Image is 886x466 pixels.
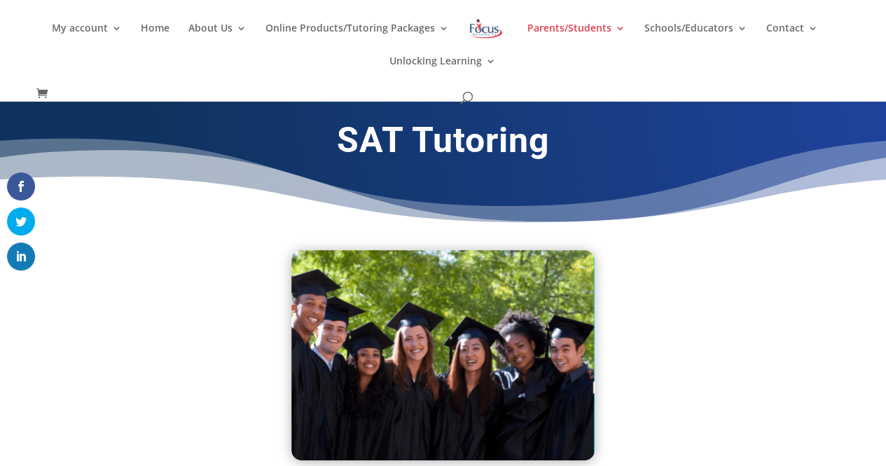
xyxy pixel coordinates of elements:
a: Online Products/Tutoring Packages [265,23,449,56]
a: Contact [766,23,817,56]
img: Screen Shot 2020-09-04 at 4.55.42 PM [291,250,595,460]
a: Parents/Students [527,23,625,56]
a: About Us [188,23,247,56]
a: Schools/Educators [644,23,747,56]
a: Unlocking Learning [389,56,496,89]
a: My account [52,23,122,56]
h1: SAT Tutoring [89,119,798,168]
img: Focus on Learning [468,16,504,41]
a: Home [141,23,169,56]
